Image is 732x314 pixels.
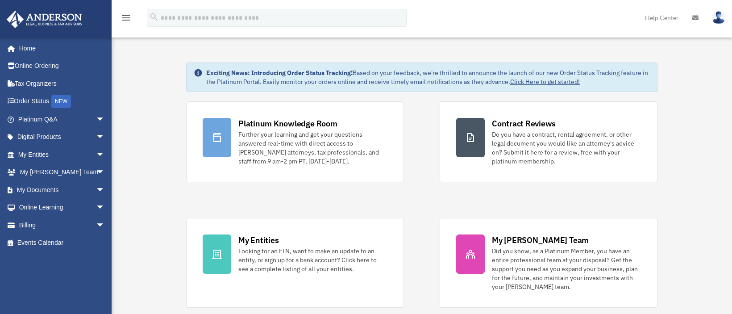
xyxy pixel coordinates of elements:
img: Anderson Advisors Platinum Portal [4,11,85,28]
i: menu [121,13,131,23]
a: Contract Reviews Do you have a contract, rental agreement, or other legal document you would like... [440,101,657,182]
a: Billingarrow_drop_down [6,216,118,234]
div: My [PERSON_NAME] Team [492,234,589,246]
a: My Entities Looking for an EIN, want to make an update to an entity, or sign up for a bank accoun... [186,218,404,308]
div: Did you know, as a Platinum Member, you have an entire professional team at your disposal? Get th... [492,247,641,291]
div: Further your learning and get your questions answered real-time with direct access to [PERSON_NAM... [238,130,387,166]
span: arrow_drop_down [96,216,114,234]
i: search [149,12,159,22]
a: Online Ordering [6,57,118,75]
span: arrow_drop_down [96,199,114,217]
div: Contract Reviews [492,118,556,129]
strong: Exciting News: Introducing Order Status Tracking! [206,69,353,77]
a: Events Calendar [6,234,118,252]
a: menu [121,16,131,23]
a: Platinum Q&Aarrow_drop_down [6,110,118,128]
div: Do you have a contract, rental agreement, or other legal document you would like an attorney's ad... [492,130,641,166]
a: My Documentsarrow_drop_down [6,181,118,199]
a: My Entitiesarrow_drop_down [6,146,118,163]
a: Online Learningarrow_drop_down [6,199,118,217]
span: arrow_drop_down [96,163,114,182]
span: arrow_drop_down [96,110,114,129]
a: Tax Organizers [6,75,118,92]
span: arrow_drop_down [96,181,114,199]
img: User Pic [712,11,725,24]
a: My [PERSON_NAME] Teamarrow_drop_down [6,163,118,181]
div: Looking for an EIN, want to make an update to an entity, or sign up for a bank account? Click her... [238,247,387,273]
div: Based on your feedback, we're thrilled to announce the launch of our new Order Status Tracking fe... [206,68,650,86]
a: Platinum Knowledge Room Further your learning and get your questions answered real-time with dire... [186,101,404,182]
div: Platinum Knowledge Room [238,118,337,129]
a: Digital Productsarrow_drop_down [6,128,118,146]
a: My [PERSON_NAME] Team Did you know, as a Platinum Member, you have an entire professional team at... [440,218,657,308]
div: My Entities [238,234,279,246]
span: arrow_drop_down [96,128,114,147]
a: Order StatusNEW [6,92,118,111]
a: Home [6,39,114,57]
a: Click Here to get started! [510,78,580,86]
div: NEW [51,95,71,108]
span: arrow_drop_down [96,146,114,164]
